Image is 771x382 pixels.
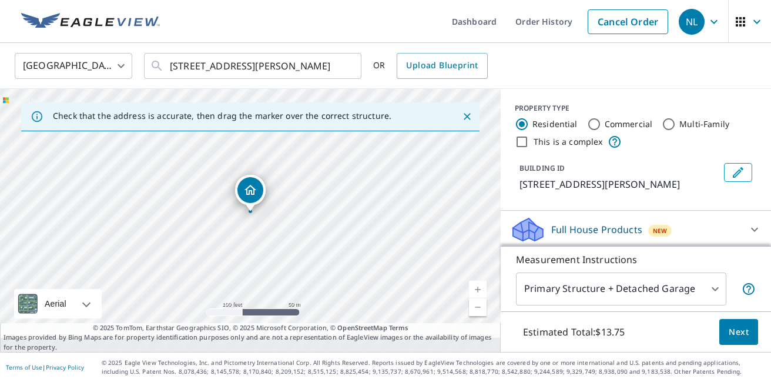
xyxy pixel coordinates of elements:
label: Residential [532,118,578,130]
p: BUILDING ID [519,163,565,173]
p: | [6,364,84,371]
a: Terms [389,323,408,332]
div: Primary Structure + Detached Garage [516,273,726,305]
p: Measurement Instructions [516,253,756,267]
p: © 2025 Eagle View Technologies, Inc. and Pictometry International Corp. All Rights Reserved. Repo... [102,358,765,376]
input: Search by address or latitude-longitude [170,49,337,82]
a: Current Level 18, Zoom Out [469,298,487,316]
span: Your report will include the primary structure and a detached garage if one exists. [742,282,756,296]
a: Upload Blueprint [397,53,487,79]
img: EV Logo [21,13,160,31]
p: [STREET_ADDRESS][PERSON_NAME] [519,177,719,191]
span: Next [729,325,749,340]
span: New [653,226,667,235]
a: Privacy Policy [46,363,84,371]
div: Aerial [41,289,70,318]
div: NL [679,9,705,35]
div: Aerial [14,289,102,318]
span: Upload Blueprint [406,58,478,73]
div: Full House ProductsNew [510,215,762,244]
button: Close [460,109,475,124]
button: Next [719,319,758,346]
div: PROPERTY TYPE [515,103,757,114]
p: Estimated Total: $13.75 [514,319,634,345]
a: Cancel Order [588,9,668,34]
div: [GEOGRAPHIC_DATA] [15,49,132,82]
span: © 2025 TomTom, Earthstar Geographics SIO, © 2025 Microsoft Corporation, © [93,323,408,333]
label: Multi-Family [679,118,729,130]
p: Check that the address is accurate, then drag the marker over the correct structure. [53,111,391,121]
label: Commercial [605,118,653,130]
button: Edit building 1 [724,163,752,182]
p: Full House Products [551,222,642,237]
a: Terms of Use [6,363,42,371]
div: Dropped pin, building 1, Residential property, 564 Calhoun Ave Destin, FL 32541 [235,175,266,211]
label: This is a complex [534,136,603,148]
a: OpenStreetMap [337,323,387,332]
a: Current Level 18, Zoom In [469,281,487,298]
div: OR [373,53,488,79]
